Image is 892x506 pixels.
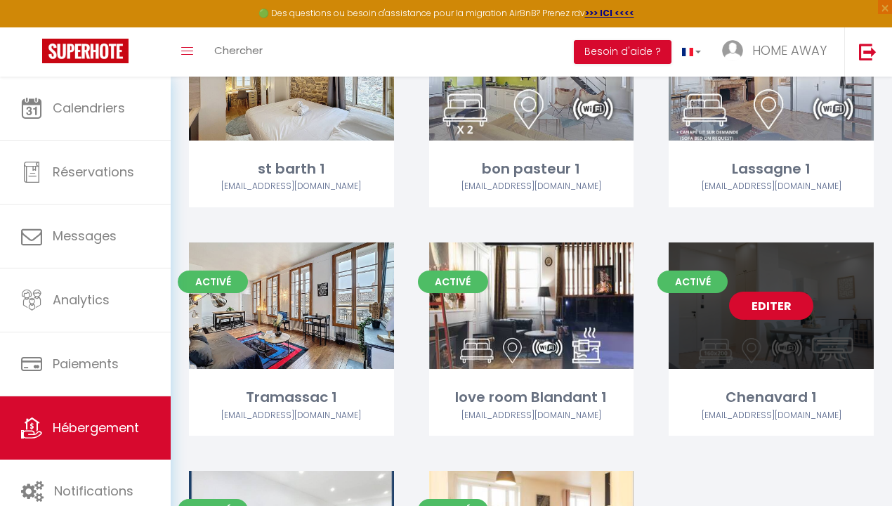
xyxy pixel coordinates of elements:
[711,27,844,77] a: ... HOME AWAY
[429,409,634,422] div: Airbnb
[189,180,394,193] div: Airbnb
[53,99,125,117] span: Calendriers
[204,27,273,77] a: Chercher
[189,158,394,180] div: st barth 1
[178,271,248,293] span: Activé
[189,387,394,408] div: Tramassac 1
[669,180,874,193] div: Airbnb
[189,409,394,422] div: Airbnb
[53,227,117,245] span: Messages
[53,291,110,309] span: Analytics
[669,158,874,180] div: Lassagne 1
[722,40,743,61] img: ...
[574,40,671,64] button: Besoin d'aide ?
[429,180,634,193] div: Airbnb
[859,43,877,60] img: logout
[53,355,119,372] span: Paiements
[418,271,488,293] span: Activé
[669,409,874,422] div: Airbnb
[53,163,134,181] span: Réservations
[669,387,874,408] div: Chenavard 1
[429,387,634,408] div: love room Blandant 1
[429,158,634,180] div: bon pasteur 1
[53,419,139,436] span: Hébergement
[729,292,813,320] a: Editer
[657,271,728,293] span: Activé
[54,482,133,500] span: Notifications
[585,7,634,19] a: >>> ICI <<<<
[42,39,129,63] img: Super Booking
[214,43,263,58] span: Chercher
[752,41,827,59] span: HOME AWAY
